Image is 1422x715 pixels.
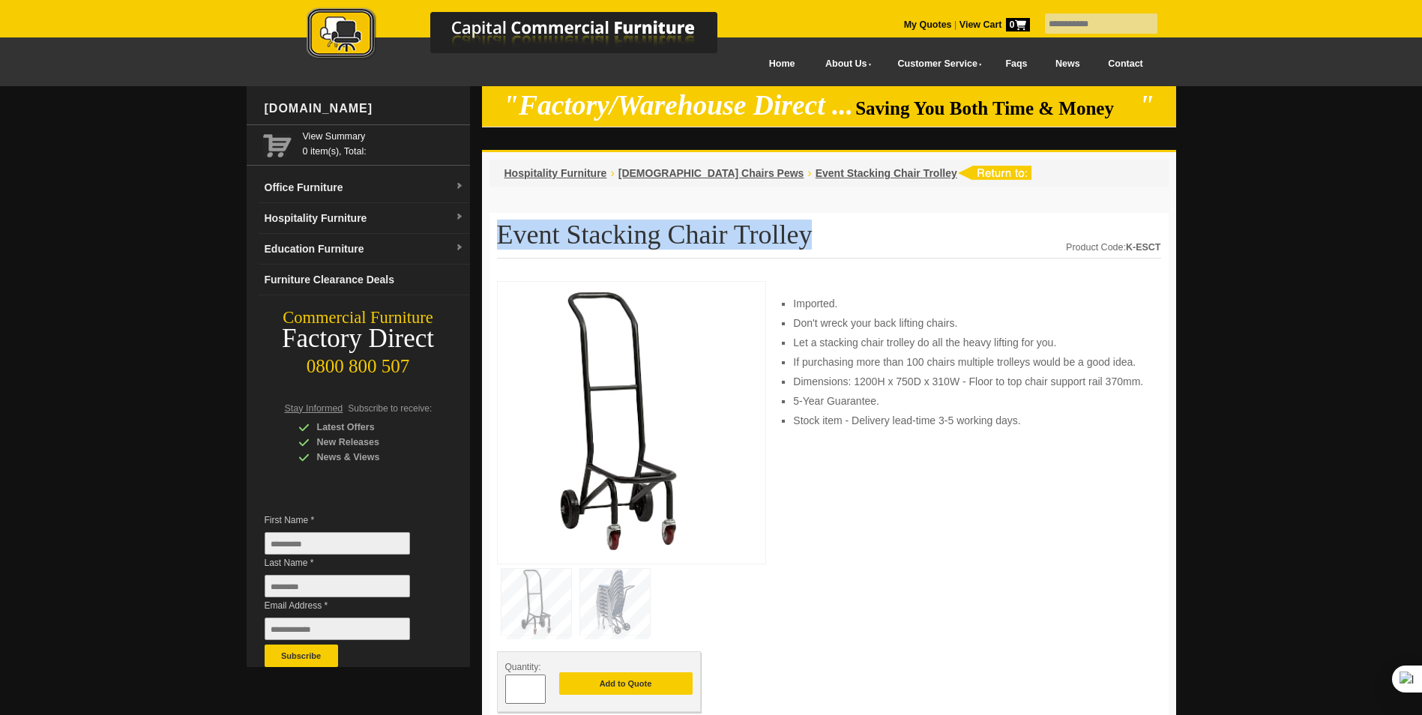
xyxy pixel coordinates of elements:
li: › [610,166,614,181]
span: Last Name * [265,555,433,570]
li: If purchasing more than 100 chairs multiple trolleys would be a good idea. [793,355,1145,369]
img: dropdown [455,182,464,191]
span: First Name * [265,513,433,528]
a: Faqs [992,47,1042,81]
img: Event Stacking Chair Trolley, steel, holds 25 chairs, ideal for conference or church storage [505,289,730,552]
input: Last Name * [265,575,410,597]
button: Subscribe [265,645,338,667]
a: News [1041,47,1094,81]
span: Saving You Both Time & Money [855,98,1136,118]
img: return to [957,166,1031,180]
a: About Us [809,47,881,81]
em: "Factory/Warehouse Direct ... [503,90,853,121]
a: My Quotes [904,19,952,30]
span: 0 [1006,18,1030,31]
div: Commercial Furniture [247,307,470,328]
div: Product Code: [1066,240,1160,255]
a: View Cart0 [956,19,1029,30]
div: News & Views [298,450,441,465]
a: Furniture Clearance Deals [259,265,470,295]
a: Customer Service [881,47,991,81]
img: dropdown [455,244,464,253]
div: New Releases [298,435,441,450]
li: Let a stacking chair trolley do all the heavy lifting for you. [793,335,1145,350]
input: First Name * [265,532,410,555]
span: Stay Informed [285,403,343,414]
div: 0800 800 507 [247,349,470,377]
span: Quantity: [505,662,541,672]
a: [DEMOGRAPHIC_DATA] Chairs Pews [618,167,804,179]
a: Education Furnituredropdown [259,234,470,265]
li: Imported. [793,296,1145,311]
a: View Summary [303,129,464,144]
strong: K-ESCT [1126,242,1161,253]
button: Add to Quote [559,672,693,695]
li: Stock item - Delivery lead-time 3-5 working days. [793,413,1145,428]
strong: View Cart [959,19,1030,30]
span: 0 item(s), Total: [303,129,464,157]
li: Dimensions: 1200H x 750D x 310W - Floor to top chair support rail 370mm. [793,374,1145,389]
li: Don't wreck your back lifting chairs. [793,316,1145,331]
li: 5-Year Guarantee. [793,393,1145,408]
span: Email Address * [265,598,433,613]
em: " [1139,90,1154,121]
a: Office Furnituredropdown [259,172,470,203]
h1: Event Stacking Chair Trolley [497,220,1161,259]
a: Event Stacking Chair Trolley [816,167,957,179]
div: Factory Direct [247,328,470,349]
span: Subscribe to receive: [348,403,432,414]
a: Hospitality Furniture [504,167,607,179]
div: Latest Offers [298,420,441,435]
div: [DOMAIN_NAME] [259,86,470,131]
a: Hospitality Furnituredropdown [259,203,470,234]
img: Capital Commercial Furniture Logo [265,7,790,62]
img: dropdown [455,213,464,222]
a: Contact [1094,47,1157,81]
a: Capital Commercial Furniture Logo [265,7,790,67]
li: › [807,166,811,181]
input: Email Address * [265,618,410,640]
